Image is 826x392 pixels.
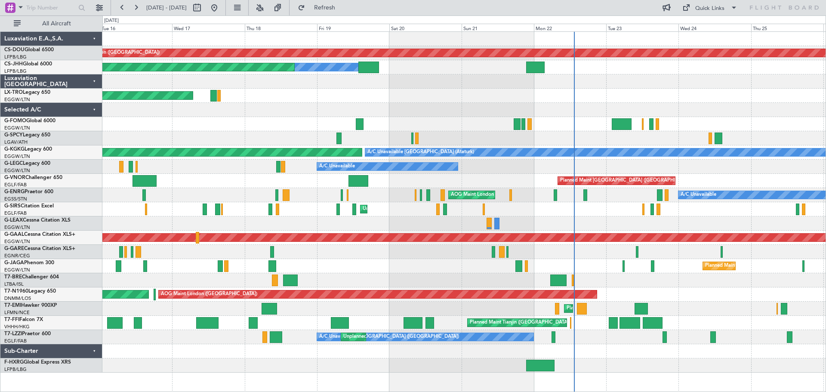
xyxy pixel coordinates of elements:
[4,309,30,316] a: LFMN/NCE
[4,331,22,336] span: T7-LZZI
[4,62,52,67] a: CS-JHHGlobal 6000
[4,210,27,216] a: EGLF/FAB
[4,366,27,373] a: LFPB/LBG
[4,118,55,123] a: G-FOMOGlobal 6000
[4,161,23,166] span: G-LEGC
[4,118,26,123] span: G-FOMO
[4,331,51,336] a: T7-LZZIPraetor 600
[245,24,317,31] div: Thu 18
[307,5,343,11] span: Refresh
[4,147,25,152] span: G-KGKG
[451,188,547,201] div: AOG Maint London ([GEOGRAPHIC_DATA])
[4,253,30,259] a: EGNR/CEG
[172,24,244,31] div: Wed 17
[9,17,93,31] button: All Aircraft
[367,146,474,159] div: A/C Unavailable [GEOGRAPHIC_DATA] (Ataturk)
[470,316,570,329] div: Planned Maint Tianjin ([GEOGRAPHIC_DATA])
[4,275,59,280] a: T7-BREChallenger 604
[4,218,23,223] span: G-LEAX
[681,188,716,201] div: A/C Unavailable
[4,125,30,131] a: EGGW/LTN
[317,24,389,31] div: Fri 19
[4,238,30,245] a: EGGW/LTN
[4,267,30,273] a: EGGW/LTN
[4,260,54,265] a: G-JAGAPhenom 300
[462,24,534,31] div: Sun 21
[4,54,27,60] a: LFPB/LBG
[606,24,678,31] div: Tue 23
[4,317,43,322] a: T7-FFIFalcon 7X
[4,338,27,344] a: EGLF/FAB
[389,24,462,31] div: Sat 20
[4,289,28,294] span: T7-N1960
[104,17,119,25] div: [DATE]
[4,275,22,280] span: T7-BRE
[4,204,54,209] a: G-SIRSCitation Excel
[4,246,24,251] span: G-GARE
[4,167,30,174] a: EGGW/LTN
[4,360,71,365] a: F-HXRGGlobal Express XRS
[4,196,27,202] a: EGSS/STN
[4,360,24,365] span: F-HXRG
[100,24,172,31] div: Tue 16
[4,232,24,237] span: G-GAAL
[751,24,823,31] div: Thu 25
[343,330,485,343] div: Unplanned Maint [GEOGRAPHIC_DATA] ([GEOGRAPHIC_DATA])
[319,330,459,343] div: A/C Unavailable [GEOGRAPHIC_DATA] ([GEOGRAPHIC_DATA])
[4,133,50,138] a: G-SPCYLegacy 650
[4,90,50,95] a: LX-TROLegacy 650
[4,189,25,194] span: G-ENRG
[695,4,724,13] div: Quick Links
[4,281,24,287] a: LTBA/ISL
[294,1,345,15] button: Refresh
[4,96,30,103] a: EGGW/LTN
[4,62,23,67] span: CS-JHH
[57,46,160,59] div: Planned Maint London ([GEOGRAPHIC_DATA])
[26,1,76,14] input: Trip Number
[4,139,28,145] a: LGAV/ATH
[4,175,62,180] a: G-VNORChallenger 650
[4,224,30,231] a: EGGW/LTN
[4,303,57,308] a: T7-EMIHawker 900XP
[4,289,56,294] a: T7-N1960Legacy 650
[4,260,24,265] span: G-JAGA
[678,1,742,15] button: Quick Links
[4,324,30,330] a: VHHH/HKG
[567,302,649,315] div: Planned Maint [GEOGRAPHIC_DATA]
[4,147,52,152] a: G-KGKGLegacy 600
[146,4,187,12] span: [DATE] - [DATE]
[4,90,23,95] span: LX-TRO
[4,47,54,52] a: CS-DOUGlobal 6500
[4,204,21,209] span: G-SIRS
[363,203,504,216] div: Unplanned Maint [GEOGRAPHIC_DATA] ([GEOGRAPHIC_DATA])
[4,295,31,302] a: DNMM/LOS
[534,24,606,31] div: Mon 22
[4,161,50,166] a: G-LEGCLegacy 600
[319,160,355,173] div: A/C Unavailable
[678,24,751,31] div: Wed 24
[4,47,25,52] span: CS-DOU
[4,175,25,180] span: G-VNOR
[4,182,27,188] a: EGLF/FAB
[4,232,75,237] a: G-GAALCessna Citation XLS+
[4,189,53,194] a: G-ENRGPraetor 600
[161,288,257,301] div: AOG Maint London ([GEOGRAPHIC_DATA])
[22,21,91,27] span: All Aircraft
[4,303,21,308] span: T7-EMI
[560,174,696,187] div: Planned Maint [GEOGRAPHIC_DATA] ([GEOGRAPHIC_DATA])
[4,153,30,160] a: EGGW/LTN
[4,246,75,251] a: G-GARECessna Citation XLS+
[4,133,23,138] span: G-SPCY
[4,218,71,223] a: G-LEAXCessna Citation XLS
[4,68,27,74] a: LFPB/LBG
[4,317,19,322] span: T7-FFI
